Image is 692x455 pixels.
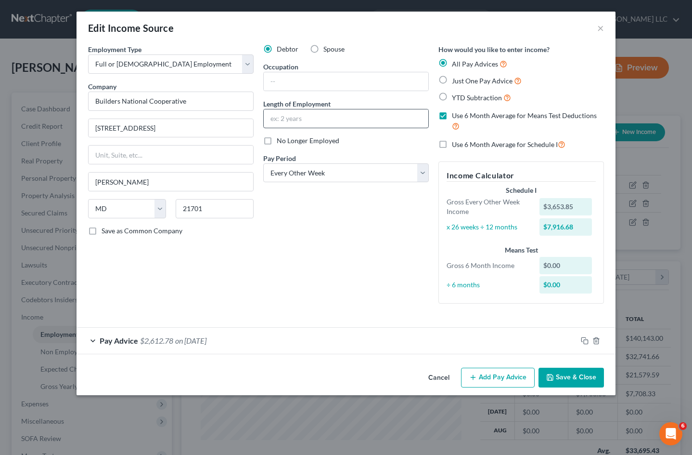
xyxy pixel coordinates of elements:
span: No Longer Employed [277,136,339,145]
div: ÷ 6 months [442,280,535,290]
div: $0.00 [539,257,592,274]
div: Gross Every Other Week Income [442,197,535,216]
button: Add Pay Advice [461,368,535,388]
span: 6 [679,422,687,430]
span: All Pay Advices [452,60,498,68]
label: How would you like to enter income? [438,44,550,54]
span: Debtor [277,45,298,53]
input: Enter city... [89,173,253,191]
input: Search company by name... [88,92,254,111]
input: ex: 2 years [264,109,428,128]
span: Pay Advice [100,336,138,345]
span: YTD Subtraction [452,94,502,102]
span: on [DATE] [175,336,206,345]
div: Edit Income Source [88,21,174,35]
div: Means Test [447,245,596,255]
button: Cancel [421,369,457,388]
div: $0.00 [539,276,592,294]
iframe: Intercom live chat [659,422,682,445]
input: -- [264,72,428,91]
span: $2,612.78 [140,336,173,345]
span: Company [88,82,116,91]
span: Pay Period [263,154,296,162]
label: Occupation [263,62,298,72]
span: Just One Pay Advice [452,77,513,85]
button: × [597,22,604,34]
div: Schedule I [447,186,596,195]
span: Save as Common Company [102,227,182,235]
span: Use 6 Month Average for Schedule I [452,140,558,148]
div: $3,653.85 [539,198,592,215]
h5: Income Calculator [447,170,596,182]
div: $7,916.68 [539,218,592,236]
input: Enter zip... [176,199,254,218]
div: Gross 6 Month Income [442,261,535,270]
input: Enter address... [89,119,253,137]
label: Length of Employment [263,99,331,109]
span: Employment Type [88,45,141,54]
span: Use 6 Month Average for Means Test Deductions [452,111,597,120]
div: x 26 weeks ÷ 12 months [442,222,535,232]
input: Unit, Suite, etc... [89,146,253,164]
button: Save & Close [538,368,604,388]
span: Spouse [323,45,345,53]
